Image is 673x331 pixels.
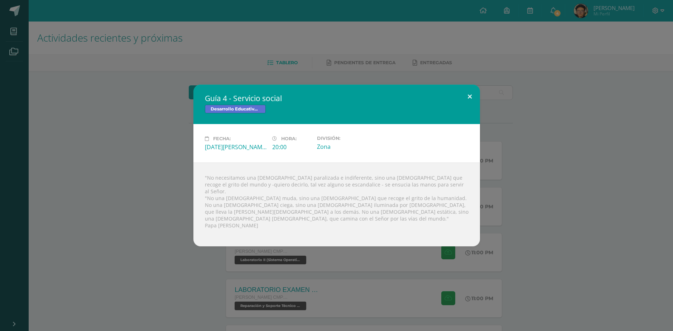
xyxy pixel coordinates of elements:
div: Zona [317,143,379,151]
div: 20:00 [272,143,311,151]
button: Close (Esc) [460,85,480,109]
div: [DATE][PERSON_NAME] [205,143,266,151]
div: "No necesitamos una [DEMOGRAPHIC_DATA] paralizada e indiferente, sino una [DEMOGRAPHIC_DATA] que ... [193,162,480,246]
span: Fecha: [213,136,231,141]
label: División: [317,136,379,141]
span: Hora: [281,136,297,141]
h2: Guía 4 - Servicio social [205,93,468,103]
span: Desarrollo Educativo y Proyecto de Vida [205,105,266,113]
